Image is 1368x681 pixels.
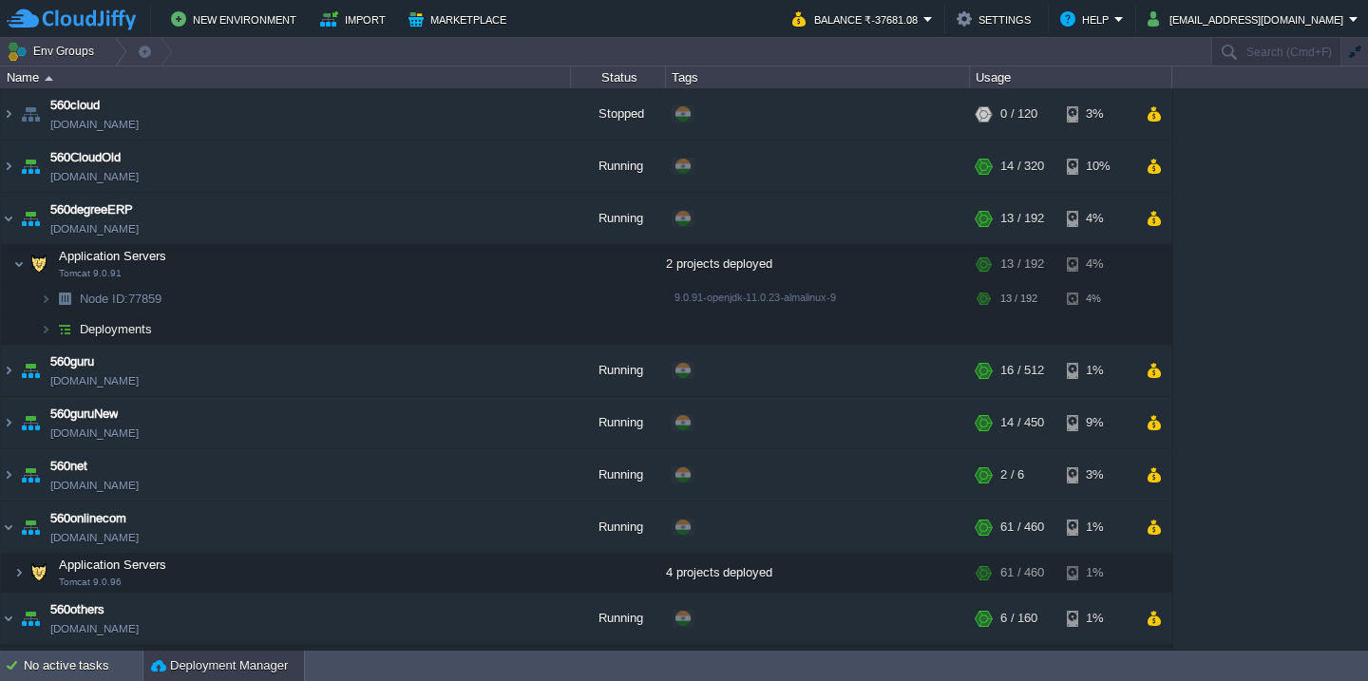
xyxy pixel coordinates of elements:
[1000,193,1044,244] div: 13 / 192
[50,528,139,547] a: [DOMAIN_NAME]
[50,424,139,443] a: [DOMAIN_NAME]
[571,501,666,553] div: Running
[571,88,666,140] div: Stopped
[1067,397,1129,448] div: 9%
[1000,88,1037,140] div: 0 / 120
[1,501,16,553] img: AMDAwAAAACH5BAEAAAAALAAAAAABAAEAAAICRAEAOw==
[1067,345,1129,396] div: 1%
[792,8,923,30] button: Balance ₹-37681.08
[26,245,52,283] img: AMDAwAAAACH5BAEAAAAALAAAAAABAAEAAAICRAEAOw==
[7,8,136,31] img: CloudJiffy
[408,8,512,30] button: Marketplace
[571,397,666,448] div: Running
[1,449,16,501] img: AMDAwAAAACH5BAEAAAAALAAAAAABAAEAAAICRAEAOw==
[572,66,665,88] div: Status
[50,457,87,476] a: 560net
[57,648,169,664] span: Application Servers
[57,557,169,573] span: Application Servers
[1060,8,1114,30] button: Help
[57,558,169,572] a: Application ServersTomcat 9.0.96
[50,115,139,134] a: [DOMAIN_NAME]
[50,371,139,390] a: [DOMAIN_NAME]
[1067,449,1129,501] div: 3%
[45,76,53,81] img: AMDAwAAAACH5BAEAAAAALAAAAAABAAEAAAICRAEAOw==
[1000,345,1044,396] div: 16 / 512
[51,284,78,313] img: AMDAwAAAACH5BAEAAAAALAAAAAABAAEAAAICRAEAOw==
[50,600,104,619] a: 560others
[571,449,666,501] div: Running
[1067,554,1129,592] div: 1%
[1,88,16,140] img: AMDAwAAAACH5BAEAAAAALAAAAAABAAEAAAICRAEAOw==
[50,352,94,371] a: 560guru
[78,291,164,307] span: 77859
[1067,88,1129,140] div: 3%
[50,96,100,115] a: 560cloud
[59,577,122,588] span: Tomcat 9.0.96
[1067,141,1129,192] div: 10%
[17,345,44,396] img: AMDAwAAAACH5BAEAAAAALAAAAAABAAEAAAICRAEAOw==
[1,593,16,644] img: AMDAwAAAACH5BAEAAAAALAAAAAABAAEAAAICRAEAOw==
[17,449,44,501] img: AMDAwAAAACH5BAEAAAAALAAAAAABAAEAAAICRAEAOw==
[971,66,1171,88] div: Usage
[1067,245,1129,283] div: 4%
[1,345,16,396] img: AMDAwAAAACH5BAEAAAAALAAAAAABAAEAAAICRAEAOw==
[571,593,666,644] div: Running
[2,66,570,88] div: Name
[1067,501,1129,553] div: 1%
[666,554,970,592] div: 4 projects deployed
[1000,245,1044,283] div: 13 / 192
[50,509,126,528] a: 560onlinecom
[17,88,44,140] img: AMDAwAAAACH5BAEAAAAALAAAAAABAAEAAAICRAEAOw==
[78,291,164,307] a: Node ID:77859
[50,200,133,219] a: 560degreeERP
[1000,449,1024,501] div: 2 / 6
[320,8,391,30] button: Import
[1,193,16,244] img: AMDAwAAAACH5BAEAAAAALAAAAAABAAEAAAICRAEAOw==
[151,656,288,675] button: Deployment Manager
[50,167,139,186] a: [DOMAIN_NAME]
[1000,397,1044,448] div: 14 / 450
[674,292,836,303] span: 9.0.91-openjdk-11.0.23-almalinux-9
[59,268,122,279] span: Tomcat 9.0.91
[57,248,169,264] span: Application Servers
[50,405,118,424] span: 560guruNew
[78,321,155,337] a: Deployments
[17,501,44,553] img: AMDAwAAAACH5BAEAAAAALAAAAAABAAEAAAICRAEAOw==
[667,66,969,88] div: Tags
[1000,284,1037,313] div: 13 / 192
[571,345,666,396] div: Running
[666,245,970,283] div: 2 projects deployed
[50,148,121,167] a: 560CloudOld
[50,219,139,238] a: [DOMAIN_NAME]
[957,8,1036,30] button: Settings
[40,314,51,344] img: AMDAwAAAACH5BAEAAAAALAAAAAABAAEAAAICRAEAOw==
[1,397,16,448] img: AMDAwAAAACH5BAEAAAAALAAAAAABAAEAAAICRAEAOw==
[17,193,44,244] img: AMDAwAAAACH5BAEAAAAALAAAAAABAAEAAAICRAEAOw==
[26,554,52,592] img: AMDAwAAAACH5BAEAAAAALAAAAAABAAEAAAICRAEAOw==
[571,141,666,192] div: Running
[13,554,25,592] img: AMDAwAAAACH5BAEAAAAALAAAAAABAAEAAAICRAEAOw==
[1067,593,1129,644] div: 1%
[50,619,139,638] a: [DOMAIN_NAME]
[17,397,44,448] img: AMDAwAAAACH5BAEAAAAALAAAAAABAAEAAAICRAEAOw==
[1067,284,1129,313] div: 4%
[1,141,16,192] img: AMDAwAAAACH5BAEAAAAALAAAAAABAAEAAAICRAEAOw==
[50,476,139,495] a: [DOMAIN_NAME]
[1000,141,1044,192] div: 14 / 320
[1000,593,1037,644] div: 6 / 160
[1000,501,1044,553] div: 61 / 460
[51,314,78,344] img: AMDAwAAAACH5BAEAAAAALAAAAAABAAEAAAICRAEAOw==
[1067,193,1129,244] div: 4%
[24,651,142,681] div: No active tasks
[80,292,128,306] span: Node ID:
[171,8,302,30] button: New Environment
[17,593,44,644] img: AMDAwAAAACH5BAEAAAAALAAAAAABAAEAAAICRAEAOw==
[1000,554,1044,592] div: 61 / 460
[7,38,101,65] button: Env Groups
